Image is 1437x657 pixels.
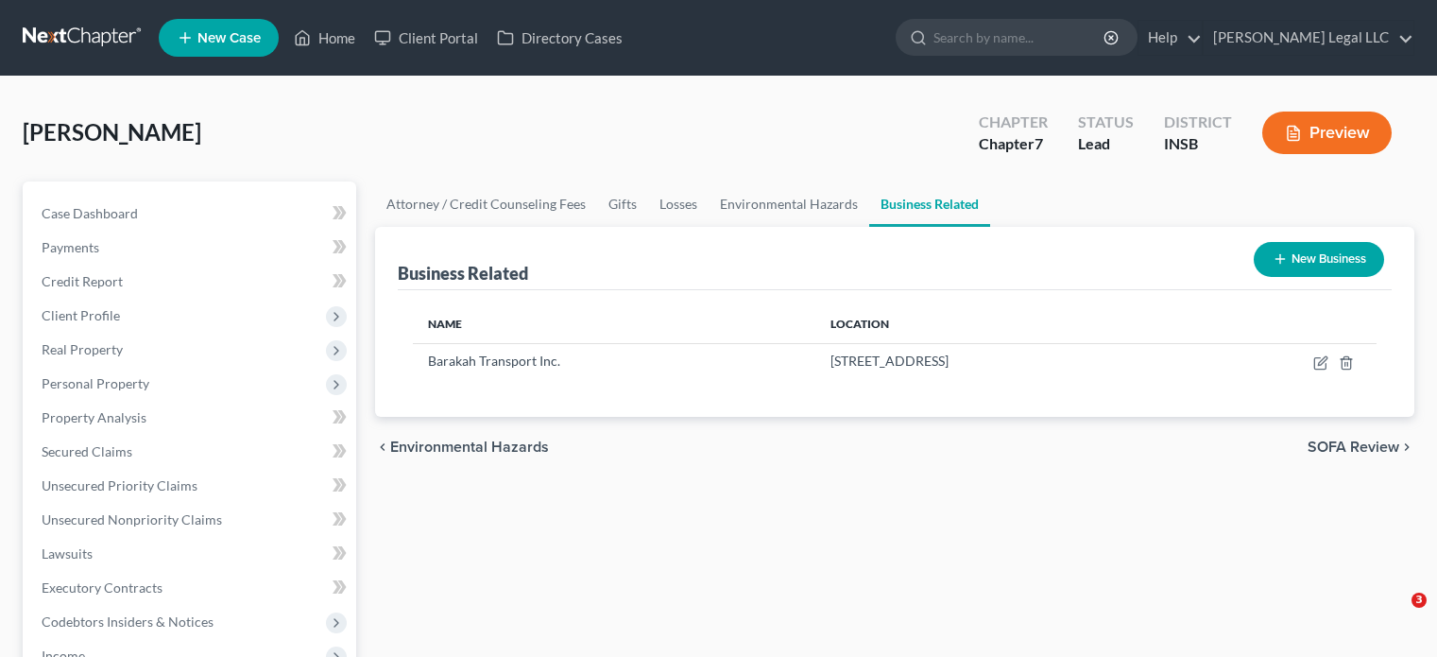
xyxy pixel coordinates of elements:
[42,307,120,323] span: Client Profile
[26,503,356,537] a: Unsecured Nonpriority Claims
[1308,440,1414,455] button: SOFA Review chevron_right
[648,182,709,227] a: Losses
[1262,112,1392,154] button: Preview
[1078,133,1134,155] div: Lead
[1308,440,1399,455] span: SOFA Review
[488,21,632,55] a: Directory Cases
[42,477,197,493] span: Unsecured Priority Claims
[428,353,560,369] span: Barakah Transport Inc.
[284,21,365,55] a: Home
[26,469,356,503] a: Unsecured Priority Claims
[42,614,214,630] span: Codebtors Insiders & Notices
[933,20,1106,55] input: Search by name...
[197,31,261,45] span: New Case
[1399,440,1414,455] i: chevron_right
[1204,21,1413,55] a: [PERSON_NAME] Legal LLC
[398,262,528,285] div: Business Related
[1373,593,1418,638] iframe: Intercom live chat
[709,182,869,227] a: Environmental Hazards
[830,317,889,331] span: Location
[42,443,132,459] span: Secured Claims
[1164,133,1232,155] div: INSB
[42,511,222,527] span: Unsecured Nonpriority Claims
[597,182,648,227] a: Gifts
[42,579,163,596] span: Executory Contracts
[1164,112,1232,133] div: District
[869,182,990,227] a: Business Related
[26,231,356,265] a: Payments
[390,440,549,455] span: Environmental Hazards
[375,182,597,227] a: Attorney / Credit Counseling Fees
[42,205,138,221] span: Case Dashboard
[365,21,488,55] a: Client Portal
[375,440,390,455] i: chevron_left
[42,341,123,357] span: Real Property
[26,571,356,605] a: Executory Contracts
[26,265,356,299] a: Credit Report
[26,401,356,435] a: Property Analysis
[1411,593,1427,608] span: 3
[42,409,146,425] span: Property Analysis
[42,239,99,255] span: Payments
[979,112,1048,133] div: Chapter
[1078,112,1134,133] div: Status
[979,133,1048,155] div: Chapter
[26,197,356,231] a: Case Dashboard
[26,537,356,571] a: Lawsuits
[830,353,949,369] span: [STREET_ADDRESS]
[23,118,201,146] span: [PERSON_NAME]
[1254,242,1384,277] button: New Business
[1035,134,1043,152] span: 7
[1138,21,1202,55] a: Help
[428,317,462,331] span: Name
[42,545,93,562] span: Lawsuits
[375,440,549,455] button: chevron_left Environmental Hazards
[26,435,356,469] a: Secured Claims
[42,375,149,391] span: Personal Property
[42,273,123,289] span: Credit Report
